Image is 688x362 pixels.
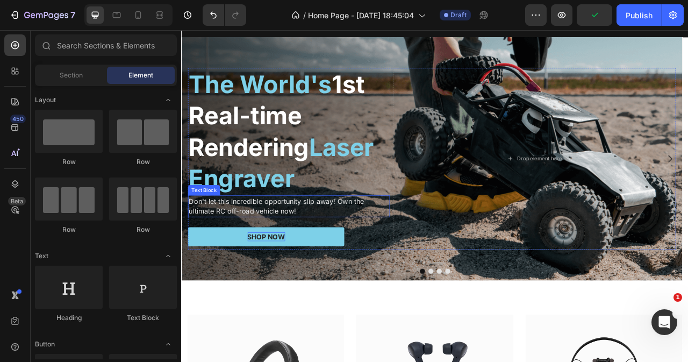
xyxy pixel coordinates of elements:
button: Carousel Next Arrow [606,149,636,179]
span: Text [35,251,48,261]
div: Drop element here [427,160,484,168]
button: Dot [314,304,320,310]
span: Real-time Rendering [9,90,162,167]
span: Section [60,70,83,80]
div: Text Block [10,199,47,209]
div: Row [109,225,177,235]
p: Don't let this incredible opportunity slip away! Own the ultimate RC off-road vehicle now! [9,211,264,237]
button: Dot [303,304,310,310]
div: Row [35,225,103,235]
div: 450 [10,115,26,123]
div: Publish [626,10,653,21]
span: 1st [191,51,233,88]
span: Layout [35,95,56,105]
span: Home Page - [DATE] 18:45:04 [308,10,414,21]
button: Dot [325,304,331,310]
div: Text Block [109,313,177,323]
input: Search Sections & Elements [35,34,177,56]
div: Rich Text Editor. Editing area: main [84,258,132,269]
button: Publish [617,4,662,26]
span: Element [128,70,153,80]
button: Dot [335,304,342,310]
p: 7 [70,9,75,22]
p: SHOP NOW [84,258,132,269]
div: Heading [35,313,103,323]
div: Row [109,157,177,167]
span: Toggle open [160,336,177,353]
span: Draft [450,10,467,20]
div: Row [35,157,103,167]
div: Beta [8,197,26,205]
span: Toggle open [160,247,177,265]
iframe: Design area [181,30,688,362]
div: Rich Text Editor. Editing area: main [8,210,265,238]
button: <p>SHOP NOW</p> [8,251,207,275]
iframe: Intercom live chat [651,309,677,335]
span: / [303,10,306,21]
span: Toggle open [160,91,177,109]
span: Button [35,339,55,349]
span: 1 [673,293,682,302]
div: Undo/Redo [203,4,246,26]
span: Laser Engraver [9,131,245,208]
button: 7 [4,4,80,26]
